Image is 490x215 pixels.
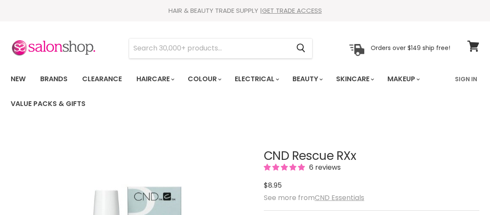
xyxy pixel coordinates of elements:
[181,70,227,88] a: Colour
[76,70,128,88] a: Clearance
[371,44,450,52] p: Orders over $149 ship free!
[34,70,74,88] a: Brands
[330,70,379,88] a: Skincare
[264,193,364,203] span: See more from
[129,38,289,58] input: Search
[315,193,364,203] a: CND Essentials
[264,150,479,163] h1: CND Rescue RXx
[264,162,307,172] span: 4.83 stars
[4,95,92,113] a: Value Packs & Gifts
[307,162,341,172] span: 6 reviews
[286,70,328,88] a: Beauty
[264,180,282,190] span: $8.95
[262,6,322,15] a: GET TRADE ACCESS
[289,38,312,58] button: Search
[129,38,313,59] form: Product
[130,70,180,88] a: Haircare
[4,67,450,116] ul: Main menu
[381,70,425,88] a: Makeup
[450,70,482,88] a: Sign In
[228,70,284,88] a: Electrical
[4,70,32,88] a: New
